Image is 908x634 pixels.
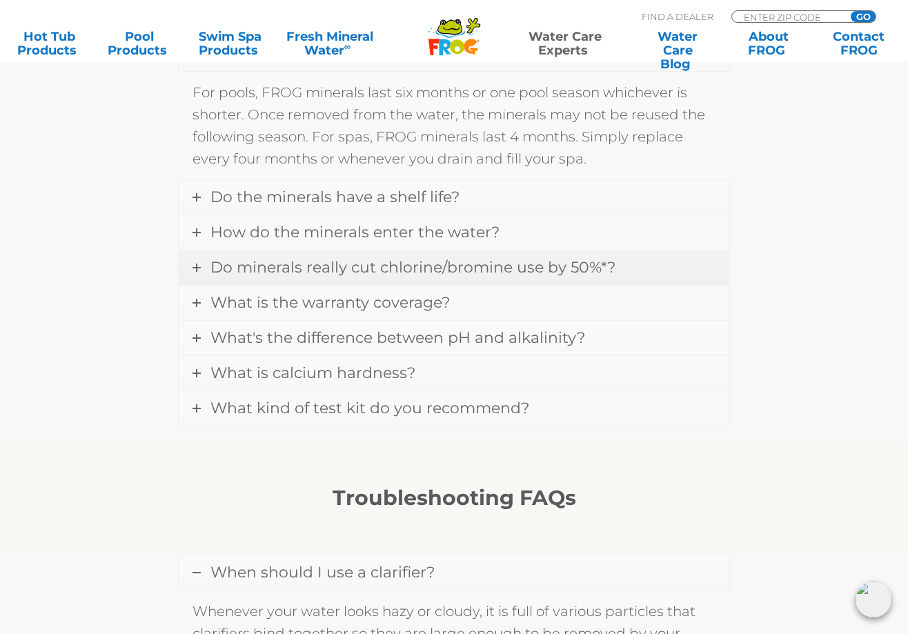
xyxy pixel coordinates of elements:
p: For pools, FROG minerals last six months or one pool season whichever is shorter. Once removed fr... [193,81,715,170]
span: What is calcium hardness? [210,364,415,382]
span: What kind of test kit do you recommend? [210,399,529,417]
a: Do the minerals have a shelf life? [179,180,729,215]
input: GO [851,11,876,22]
span: When should I use a clarifier? [210,563,435,582]
a: Do minerals really cut chlorine/bromine use by 50%*? [179,250,729,285]
span: What's the difference between pH and alkalinity? [210,328,585,347]
span: How do the minerals enter the water? [210,223,500,241]
a: AboutFROG [733,30,804,57]
p: Find A Dealer [642,10,713,23]
span: What is the warranty coverage? [210,293,450,312]
a: Fresh MineralWater∞ [286,30,374,57]
a: Water CareExperts [508,30,622,57]
a: What's the difference between pH and alkalinity? [179,321,729,355]
a: What is the warranty coverage? [179,286,729,320]
a: ContactFROG [824,30,894,57]
img: openIcon [856,582,891,617]
h1: Troubleshooting FAQs [30,486,878,510]
sup: ∞ [344,41,351,52]
a: How do the minerals enter the water? [179,215,729,250]
a: Water CareBlog [642,30,713,57]
a: What kind of test kit do you recommend? [179,391,729,426]
a: PoolProducts [104,30,175,57]
span: Do the minerals have a shelf life? [210,188,460,206]
input: Zip Code Form [742,11,836,23]
a: Hot TubProducts [14,30,84,57]
a: What is calcium hardness? [179,356,729,390]
a: Swim SpaProducts [195,30,265,57]
span: Do minerals really cut chlorine/bromine use by 50%*? [210,258,615,277]
a: When should I use a clarifier? [179,555,729,590]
